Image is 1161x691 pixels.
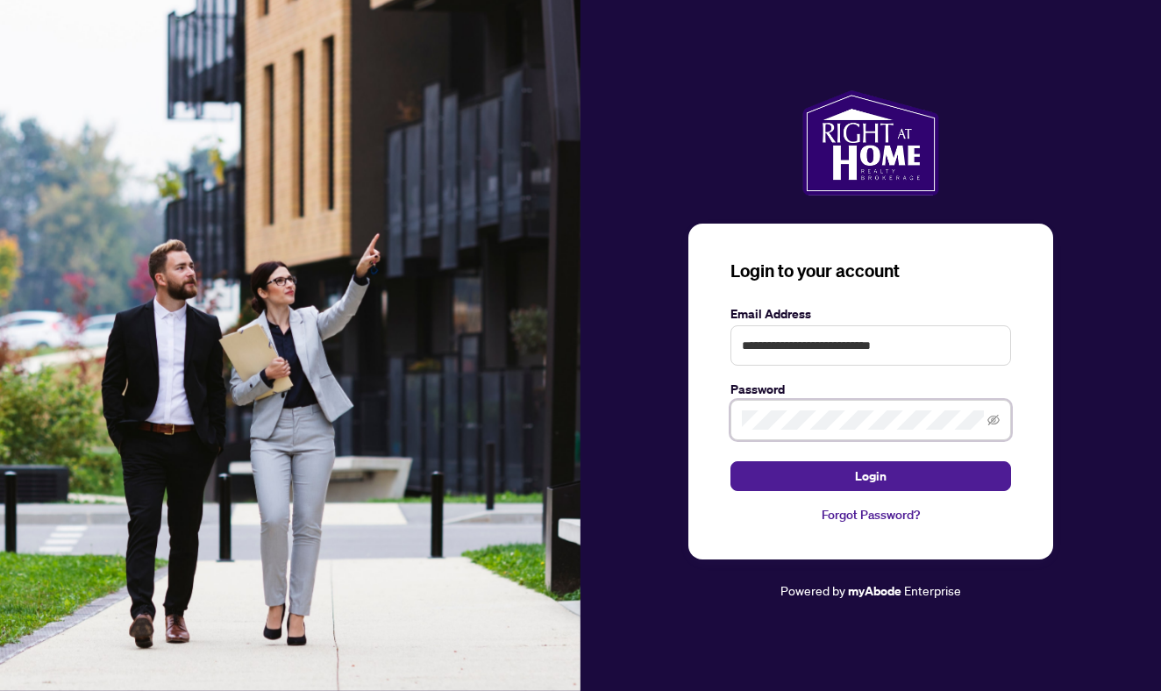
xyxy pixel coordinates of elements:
[730,380,1011,399] label: Password
[855,462,887,490] span: Login
[780,582,845,598] span: Powered by
[730,304,1011,324] label: Email Address
[730,461,1011,491] button: Login
[904,582,961,598] span: Enterprise
[848,581,901,601] a: myAbode
[730,505,1011,524] a: Forgot Password?
[730,259,1011,283] h3: Login to your account
[802,90,938,196] img: ma-logo
[987,414,1000,426] span: eye-invisible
